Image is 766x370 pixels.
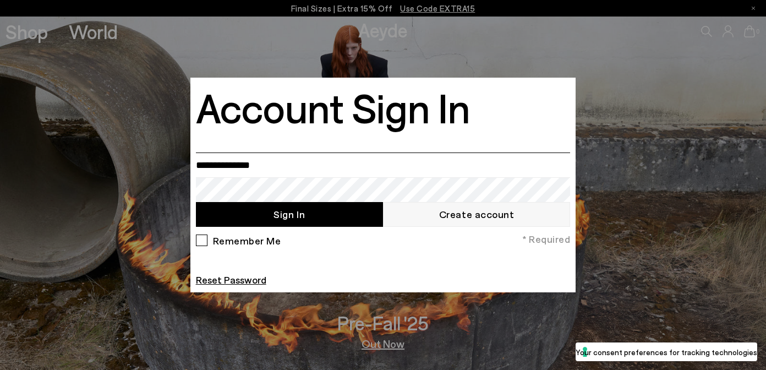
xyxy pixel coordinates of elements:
[196,202,383,227] button: Sign In
[196,85,470,129] h2: Account Sign In
[522,232,570,246] span: * Required
[210,235,281,245] label: Remember Me
[383,202,570,227] a: Create account
[576,342,757,361] button: Your consent preferences for tracking technologies
[576,346,757,358] label: Your consent preferences for tracking technologies
[196,274,266,286] a: Reset Password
